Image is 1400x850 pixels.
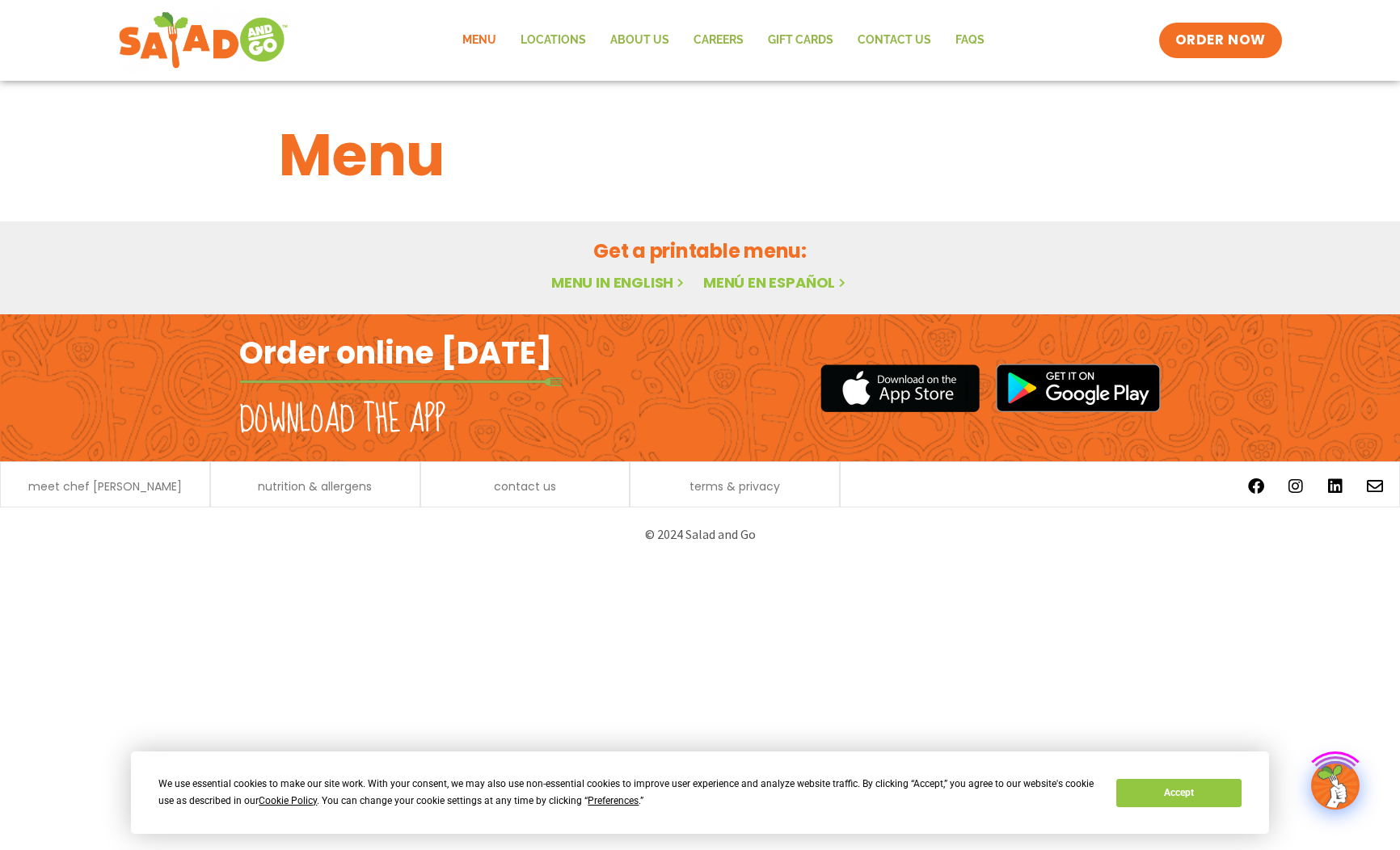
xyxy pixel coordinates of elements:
[28,481,182,492] a: meet chef [PERSON_NAME]
[551,272,687,292] a: Menu in English
[996,364,1161,412] img: google_play
[450,22,508,59] a: Menu
[279,112,1121,199] h1: Menu
[239,333,552,372] h2: Order online [DATE]
[450,22,997,59] nav: Menu
[118,8,289,73] img: new-SAG-logo-768×292
[239,377,563,386] img: fork
[508,22,598,59] a: Locations
[239,398,445,443] h2: Download the app
[845,22,943,59] a: Contact Us
[689,481,780,492] a: terms & privacy
[131,751,1269,834] div: Cookie Consent Prompt
[598,22,681,59] a: About Us
[247,524,1153,545] p: © 2024 Salad and Go
[279,237,1121,265] h2: Get a printable menu:
[259,795,317,806] span: Cookie Policy
[703,272,849,292] a: Menú en español
[1159,23,1282,58] a: ORDER NOW
[756,22,845,59] a: GIFT CARDS
[258,481,372,492] a: nutrition & allergens
[588,795,639,806] span: Preferences
[1116,779,1241,807] button: Accept
[158,776,1097,810] div: We use essential cookies to make our site work. With your consent, we may also use non-essential ...
[1175,31,1266,50] span: ORDER NOW
[494,481,556,492] a: contact us
[943,22,997,59] a: FAQs
[820,362,980,414] img: appstore
[681,22,756,59] a: Careers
